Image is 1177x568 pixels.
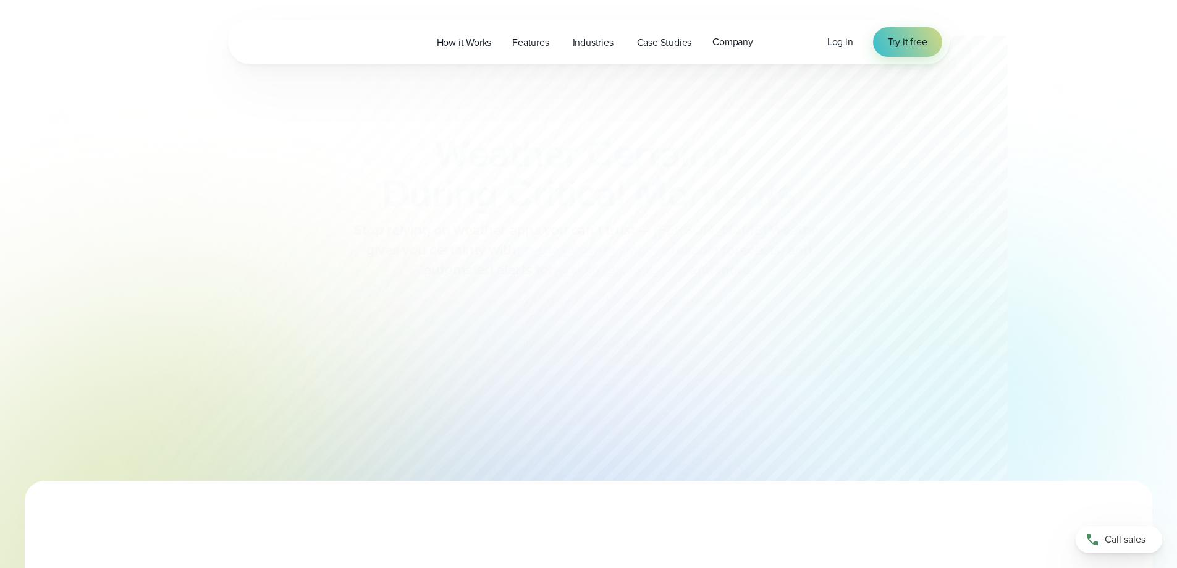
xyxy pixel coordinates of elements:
[426,30,502,55] a: How it Works
[712,35,753,49] span: Company
[626,30,702,55] a: Case Studies
[1076,526,1162,553] a: Call sales
[827,35,853,49] a: Log in
[888,35,927,49] span: Try it free
[1105,532,1145,547] span: Call sales
[512,35,549,50] span: Features
[637,35,692,50] span: Case Studies
[873,27,942,57] a: Try it free
[573,35,614,50] span: Industries
[437,35,492,50] span: How it Works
